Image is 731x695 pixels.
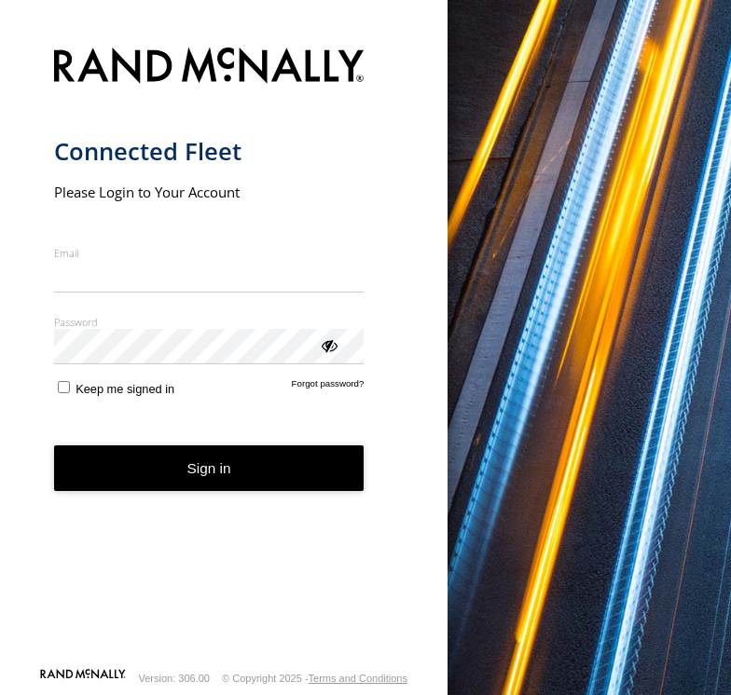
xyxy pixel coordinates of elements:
a: Visit our Website [40,669,126,688]
form: main [54,36,394,667]
h2: Please Login to Your Account [54,183,365,201]
div: © Copyright 2025 - [222,673,407,684]
a: Terms and Conditions [309,673,407,684]
img: Rand McNally [54,44,365,91]
div: ViewPassword [319,335,338,354]
input: Keep me signed in [58,381,70,393]
h1: Connected Fleet [54,136,365,167]
span: Keep me signed in [76,382,174,396]
div: Version: 306.00 [139,673,210,684]
button: Sign in [54,445,365,491]
label: Email [54,246,365,260]
label: Password [54,315,365,329]
a: Forgot password? [292,378,365,396]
